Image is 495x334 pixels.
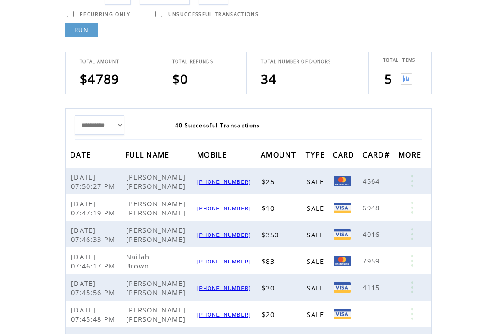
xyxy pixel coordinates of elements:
[262,310,277,319] span: $20
[262,177,277,186] span: $25
[125,148,172,164] span: FULL NAME
[197,148,229,164] span: MOBILE
[172,59,213,65] span: TOTAL REFUNDS
[172,70,188,88] span: $0
[71,225,118,244] span: [DATE] 07:46:33 PM
[363,203,382,212] span: 6948
[363,148,392,164] span: CARD#
[262,283,277,292] span: $30
[334,309,351,319] img: Visa
[70,152,93,157] a: DATE
[125,152,172,157] a: FULL NAME
[261,148,298,164] span: AMOUNT
[334,203,351,213] img: Visa
[71,172,118,191] span: [DATE] 07:50:27 PM
[197,312,251,318] a: [PHONE_NUMBER]
[261,70,277,88] span: 34
[363,256,382,265] span: 7959
[261,152,298,157] a: AMOUNT
[262,230,281,239] span: $350
[307,310,326,319] span: SALE
[261,59,331,65] span: TOTAL NUMBER OF DONORS
[385,70,392,88] span: 5
[197,152,229,157] a: MOBILE
[306,148,327,164] span: TYPE
[307,257,326,266] span: SALE
[197,206,251,211] a: [PHONE_NUMBER]
[363,152,392,157] a: CARD#
[307,177,326,186] span: SALE
[71,252,118,270] span: [DATE] 07:46:17 PM
[197,232,251,238] a: [PHONE_NUMBER]
[197,179,251,185] a: [PHONE_NUMBER]
[398,148,423,164] span: MORE
[168,11,258,17] span: UNSUCCESSFUL TRANSACTIONS
[70,148,93,164] span: DATE
[126,199,188,217] span: [PERSON_NAME] [PERSON_NAME]
[71,279,118,297] span: [DATE] 07:45:56 PM
[334,176,351,186] img: Mastercard
[307,230,326,239] span: SALE
[175,121,260,129] span: 40 Successful Transactions
[306,152,327,157] a: TYPE
[126,305,188,323] span: [PERSON_NAME] [PERSON_NAME]
[363,176,382,186] span: 4564
[197,285,251,291] a: [PHONE_NUMBER]
[334,256,351,266] img: Mastercard
[126,279,188,297] span: [PERSON_NAME] [PERSON_NAME]
[363,230,382,239] span: 4016
[307,203,326,213] span: SALE
[334,282,351,293] img: Visa
[333,148,357,164] span: CARD
[126,252,152,270] span: Nailah Brown
[262,257,277,266] span: $83
[262,203,277,213] span: $10
[80,11,131,17] span: RECURRING ONLY
[65,23,98,37] a: RUN
[334,229,351,240] img: VISA
[383,57,416,63] span: TOTAL ITEMS
[333,152,357,157] a: CARD
[126,172,188,191] span: [PERSON_NAME] [PERSON_NAME]
[401,73,412,85] img: View graph
[71,199,118,217] span: [DATE] 07:47:19 PM
[71,305,118,323] span: [DATE] 07:45:48 PM
[126,225,188,244] span: [PERSON_NAME] [PERSON_NAME]
[307,283,326,292] span: SALE
[197,259,251,264] a: [PHONE_NUMBER]
[363,283,382,292] span: 4115
[80,70,120,88] span: $4789
[80,59,119,65] span: TOTAL AMOUNT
